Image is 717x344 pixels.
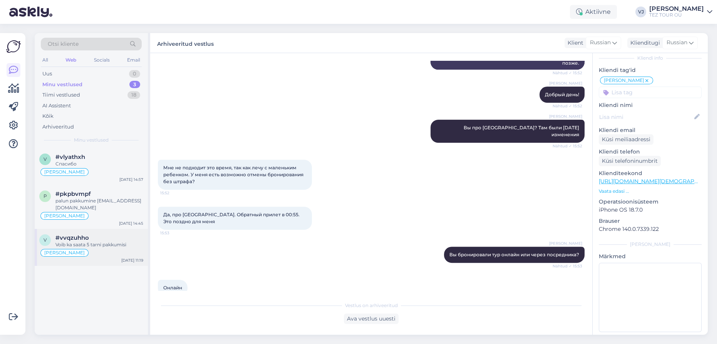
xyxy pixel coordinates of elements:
div: AI Assistent [42,102,71,110]
div: Küsi telefoninumbrit [599,156,661,166]
div: VJ [635,7,646,17]
span: Vestlus on arhiveeritud [345,302,398,309]
div: Kõik [42,112,54,120]
a: [PERSON_NAME]TEZ TOUR OÜ [649,6,712,18]
div: Arhiveeritud [42,123,74,131]
div: Tiimi vestlused [42,91,80,99]
span: 15:53 [160,230,189,236]
span: Nähtud ✓ 15:52 [553,103,582,109]
p: Kliendi telefon [599,148,702,156]
div: Uus [42,70,52,78]
span: 15:52 [160,190,189,196]
span: Otsi kliente [48,40,79,48]
div: 0 [129,70,140,78]
span: [PERSON_NAME] [604,78,644,83]
div: palun pakkumine [EMAIL_ADDRESS][DOMAIN_NAME] [55,197,143,211]
label: Arhiveeritud vestlus [157,38,214,48]
span: Вы про [GEOGRAPHIC_DATA]? Там были [DATE] изменения [464,125,580,137]
span: #vlyathxh [55,154,85,160]
div: [DATE] 14:45 [119,220,143,226]
p: Chrome 140.0.7339.122 [599,225,702,233]
span: Вы бронировали тур онлайн или через посредника? [449,252,579,257]
div: Aktiivne [570,5,617,19]
span: [PERSON_NAME] [44,170,85,174]
div: Minu vestlused [42,81,82,89]
span: Nähtud ✓ 15:52 [553,143,582,149]
span: Мне не подходит это время, так как лечу с маленьким ребенком. У меня есть возможно отмены брониро... [163,165,305,184]
p: Märkmed [599,252,702,261]
div: [DATE] 14:57 [119,177,143,182]
p: Operatsioonisüsteem [599,198,702,206]
div: Ava vestlus uuesti [344,314,399,324]
span: Nähtud ✓ 15:52 [553,70,582,76]
span: [PERSON_NAME] [44,250,85,255]
span: p [44,193,47,199]
p: iPhone OS 18.7.0 [599,206,702,214]
input: Lisa tag [599,87,702,98]
span: Russian [590,38,611,47]
p: Kliendi nimi [599,101,702,109]
div: Voib ka saata 5 tarni pakkumisi [55,241,143,248]
span: #pkpbvmpf [55,190,91,197]
span: [PERSON_NAME] [549,114,582,119]
div: TEZ TOUR OÜ [649,12,704,18]
div: Спасибо [55,160,143,167]
span: v [44,156,47,162]
p: Kliendi tag'id [599,66,702,74]
div: Kliendi info [599,55,702,62]
span: Онлайн [163,285,182,291]
span: v [44,237,47,243]
span: Nähtud ✓ 15:53 [553,263,582,269]
input: Lisa nimi [599,113,693,121]
div: Socials [92,55,111,65]
span: Да, про [GEOGRAPHIC_DATA]. Обратный прилет в 00:55. Это поздно для меня [163,212,301,224]
div: Küsi meiliaadressi [599,134,653,145]
div: Web [64,55,78,65]
div: [PERSON_NAME] [599,241,702,248]
p: Klienditeekond [599,169,702,177]
div: [DATE] 11:19 [121,257,143,263]
p: Kliendi email [599,126,702,134]
div: 3 [129,81,140,89]
div: Email [126,55,142,65]
span: [PERSON_NAME] [44,214,85,218]
img: Askly Logo [6,39,21,54]
div: Klienditugi [627,39,660,47]
span: [PERSON_NAME] [549,80,582,86]
span: Minu vestlused [74,137,109,144]
span: #vvqzuhho [55,234,89,241]
span: [PERSON_NAME] [549,240,582,246]
span: Russian [667,38,687,47]
span: Добрый день! [545,92,579,97]
div: 18 [127,91,140,99]
div: All [41,55,50,65]
div: [PERSON_NAME] [649,6,704,12]
div: Klient [565,39,583,47]
p: Vaata edasi ... [599,188,702,195]
p: Brauser [599,217,702,225]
